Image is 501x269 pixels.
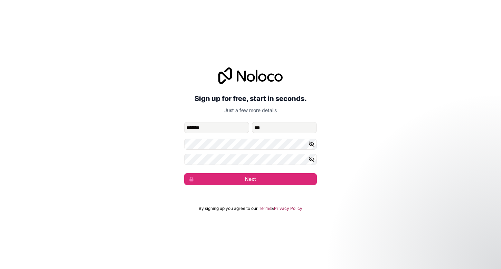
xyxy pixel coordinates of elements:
[184,139,317,150] input: Password
[184,107,317,114] p: Just a few more details
[184,154,317,165] input: Confirm password
[363,217,501,266] iframe: Intercom notifications message
[252,122,317,133] input: family-name
[184,122,249,133] input: given-name
[199,206,258,211] span: By signing up you agree to our
[259,206,271,211] a: Terms
[274,206,302,211] a: Privacy Policy
[271,206,274,211] span: &
[184,173,317,185] button: Next
[184,92,317,105] h2: Sign up for free, start in seconds.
